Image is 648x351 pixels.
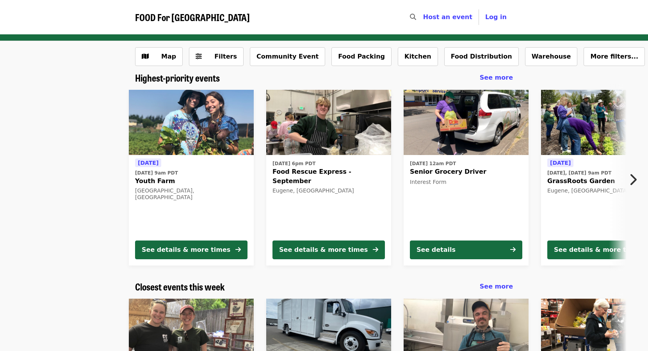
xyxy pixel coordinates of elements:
a: See details for "Youth Farm" [129,90,254,265]
button: See details & more times [272,241,385,259]
img: Youth Farm organized by FOOD For Lane County [129,90,254,155]
span: More filters... [590,53,638,60]
time: [DATE] 12am PDT [410,160,456,167]
span: Senior Grocery Driver [410,167,522,176]
button: Food Distribution [444,47,519,66]
button: Log in [479,9,513,25]
button: See details [410,241,522,259]
span: Filters [214,53,237,60]
i: map icon [142,53,149,60]
button: Food Packing [331,47,392,66]
span: FOOD For [GEOGRAPHIC_DATA] [135,10,250,24]
a: Host an event [423,13,472,21]
span: Highest-priority events [135,71,220,84]
div: See details & more times [554,245,643,255]
button: Show map view [135,47,183,66]
a: See details for "Senior Grocery Driver" [404,90,529,265]
span: Closest events this week [135,280,225,293]
span: [DATE] [138,160,158,166]
span: Map [161,53,176,60]
img: Senior Grocery Driver organized by FOOD For Lane County [404,90,529,155]
a: See more [480,282,513,291]
button: Next item [622,169,648,191]
span: See more [480,283,513,290]
time: [DATE], [DATE] 9am PDT [547,169,611,176]
div: See details & more times [279,245,368,255]
div: Eugene, [GEOGRAPHIC_DATA] [272,187,385,194]
i: chevron-right icon [629,172,637,187]
i: arrow-right icon [373,246,378,253]
div: [GEOGRAPHIC_DATA], [GEOGRAPHIC_DATA] [135,187,247,201]
i: sliders-h icon [196,53,202,60]
div: See details & more times [142,245,230,255]
span: [DATE] [550,160,571,166]
div: See details [417,245,456,255]
time: [DATE] 9am PDT [135,169,178,176]
a: Closest events this week [135,281,225,292]
a: See more [480,73,513,82]
a: FOOD For [GEOGRAPHIC_DATA] [135,12,250,23]
a: See details for "Food Rescue Express - September" [266,90,391,265]
span: Log in [485,13,507,21]
input: Search [421,8,427,27]
button: Kitchen [398,47,438,66]
div: Highest-priority events [129,72,519,84]
div: Closest events this week [129,281,519,292]
i: arrow-right icon [510,246,516,253]
i: search icon [410,13,416,21]
button: More filters... [584,47,645,66]
button: Warehouse [525,47,578,66]
span: Food Rescue Express - September [272,167,385,186]
button: Filters (0 selected) [189,47,244,66]
span: Youth Farm [135,176,247,186]
button: See details & more times [135,241,247,259]
span: Interest Form [410,179,447,185]
button: Community Event [250,47,325,66]
time: [DATE] 6pm PDT [272,160,315,167]
span: See more [480,74,513,81]
img: Food Rescue Express - September organized by FOOD For Lane County [266,90,391,155]
a: Highest-priority events [135,72,220,84]
i: arrow-right icon [235,246,241,253]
